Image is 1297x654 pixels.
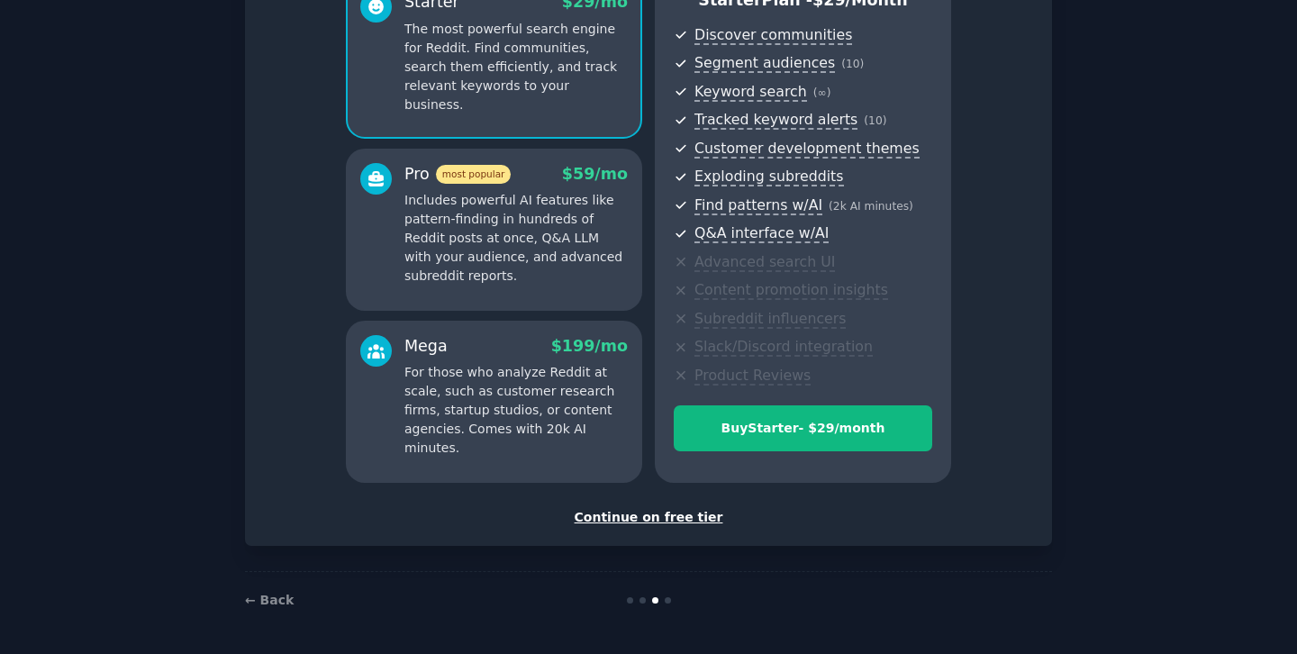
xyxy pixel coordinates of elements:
div: Pro [404,163,511,186]
span: Q&A interface w/AI [694,224,829,243]
span: Slack/Discord integration [694,338,873,357]
span: Subreddit influencers [694,310,846,329]
span: $ 59 /mo [562,165,628,183]
span: Tracked keyword alerts [694,111,857,130]
span: Segment audiences [694,54,835,73]
div: Mega [404,335,448,358]
span: Keyword search [694,83,807,102]
span: Find patterns w/AI [694,196,822,215]
div: Buy Starter - $ 29 /month [675,419,931,438]
span: Product Reviews [694,367,811,386]
span: ( 10 ) [841,58,864,70]
span: Content promotion insights [694,281,888,300]
span: $ 199 /mo [551,337,628,355]
span: ( 10 ) [864,114,886,127]
span: Exploding subreddits [694,168,843,186]
div: Continue on free tier [264,508,1033,527]
span: ( ∞ ) [813,86,831,99]
span: ( 2k AI minutes ) [829,200,913,213]
p: Includes powerful AI features like pattern-finding in hundreds of Reddit posts at once, Q&A LLM w... [404,191,628,286]
a: ← Back [245,593,294,607]
span: most popular [436,165,512,184]
button: BuyStarter- $29/month [674,405,932,451]
span: Advanced search UI [694,253,835,272]
p: For those who analyze Reddit at scale, such as customer research firms, startup studios, or conte... [404,363,628,458]
span: Discover communities [694,26,852,45]
span: Customer development themes [694,140,920,159]
p: The most powerful search engine for Reddit. Find communities, search them efficiently, and track ... [404,20,628,114]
